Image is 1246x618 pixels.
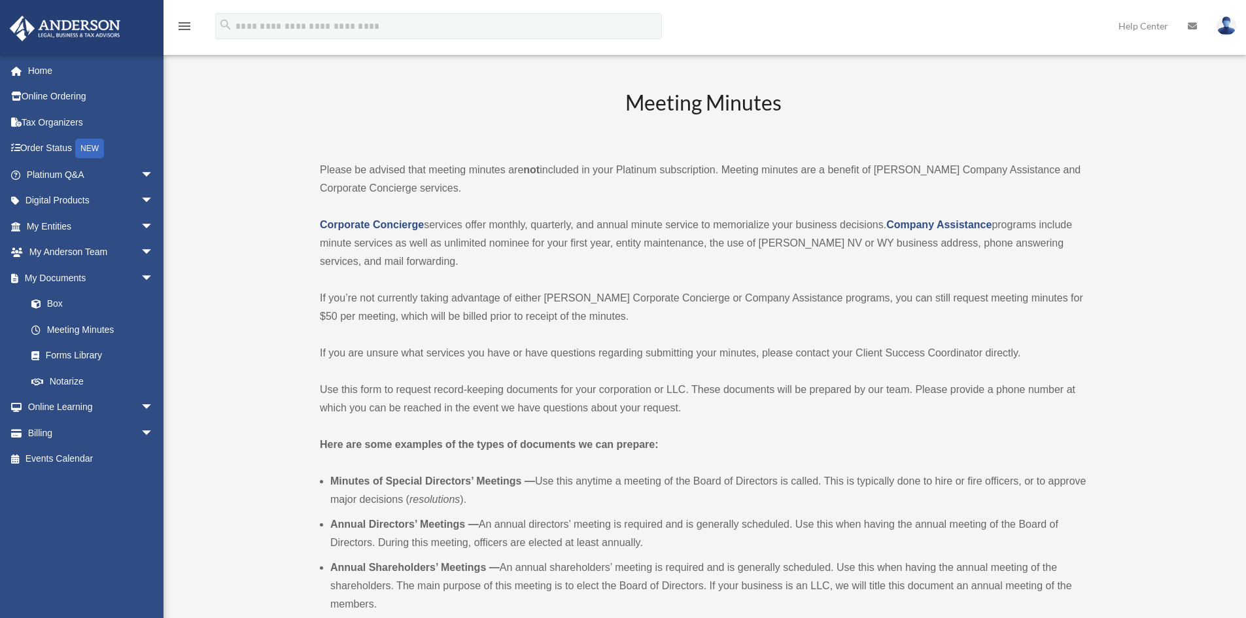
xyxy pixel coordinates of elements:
[141,394,167,421] span: arrow_drop_down
[523,164,540,175] strong: not
[320,439,659,450] strong: Here are some examples of the types of documents we can prepare:
[330,475,535,487] b: Minutes of Special Directors’ Meetings —
[9,420,173,446] a: Billingarrow_drop_down
[330,472,1086,509] li: Use this anytime a meeting of the Board of Directors is called. This is typically done to hire or...
[330,515,1086,552] li: An annual directors’ meeting is required and is generally scheduled. Use this when having the ann...
[320,216,1086,271] p: services offer monthly, quarterly, and annual minute service to memorialize your business decisio...
[330,562,500,573] b: Annual Shareholders’ Meetings —
[9,265,173,291] a: My Documentsarrow_drop_down
[141,188,167,215] span: arrow_drop_down
[9,239,173,266] a: My Anderson Teamarrow_drop_down
[218,18,233,32] i: search
[320,381,1086,417] p: Use this form to request record-keeping documents for your corporation or LLC. These documents wi...
[9,135,173,162] a: Order StatusNEW
[320,219,424,230] a: Corporate Concierge
[9,84,173,110] a: Online Ordering
[18,317,167,343] a: Meeting Minutes
[330,519,479,530] b: Annual Directors’ Meetings —
[177,18,192,34] i: menu
[141,162,167,188] span: arrow_drop_down
[9,162,173,188] a: Platinum Q&Aarrow_drop_down
[141,239,167,266] span: arrow_drop_down
[9,213,173,239] a: My Entitiesarrow_drop_down
[177,23,192,34] a: menu
[9,109,173,135] a: Tax Organizers
[6,16,124,41] img: Anderson Advisors Platinum Portal
[18,343,173,369] a: Forms Library
[141,420,167,447] span: arrow_drop_down
[141,213,167,240] span: arrow_drop_down
[1217,16,1236,35] img: User Pic
[18,368,173,394] a: Notarize
[320,344,1086,362] p: If you are unsure what services you have or have questions regarding submitting your minutes, ple...
[9,58,173,84] a: Home
[320,289,1086,326] p: If you’re not currently taking advantage of either [PERSON_NAME] Corporate Concierge or Company A...
[18,291,173,317] a: Box
[75,139,104,158] div: NEW
[9,188,173,214] a: Digital Productsarrow_drop_down
[886,219,992,230] a: Company Assistance
[320,161,1086,197] p: Please be advised that meeting minutes are included in your Platinum subscription. Meeting minute...
[9,394,173,421] a: Online Learningarrow_drop_down
[320,88,1086,143] h2: Meeting Minutes
[9,446,173,472] a: Events Calendar
[330,558,1086,613] li: An annual shareholders’ meeting is required and is generally scheduled. Use this when having the ...
[141,265,167,292] span: arrow_drop_down
[409,494,460,505] em: resolutions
